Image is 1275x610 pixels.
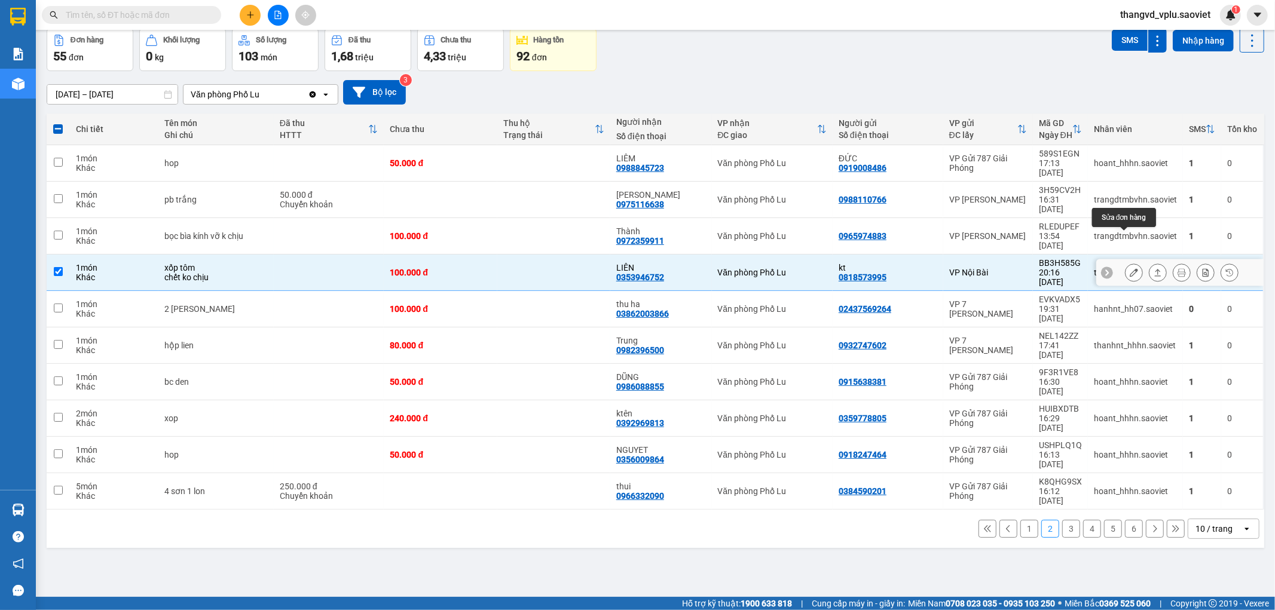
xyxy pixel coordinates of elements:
[682,597,792,610] span: Hỗ trợ kỹ thuật:
[424,49,446,63] span: 4,33
[390,231,491,241] div: 100.000 đ
[1160,597,1161,610] span: |
[616,309,669,318] div: 03862003866
[256,36,286,44] div: Số lượng
[1094,195,1177,204] div: trangdtmbvhn.saoviet
[164,304,267,314] div: 2 kieejn lien
[839,163,886,173] div: 0919008486
[280,190,378,200] div: 50.000 đ
[164,272,267,282] div: chết ko chịu
[301,11,310,19] span: aim
[76,263,153,272] div: 1 món
[949,409,1027,428] div: VP Gửi 787 Giải Phóng
[616,482,706,491] div: thui
[47,85,178,104] input: Select a date range.
[146,49,152,63] span: 0
[532,53,547,62] span: đơn
[1020,520,1038,538] button: 1
[155,53,164,62] span: kg
[76,154,153,163] div: 1 món
[839,263,937,272] div: kt
[718,118,818,128] div: VP nhận
[616,226,706,236] div: Thành
[76,482,153,491] div: 5 món
[76,124,153,134] div: Chi tiết
[76,272,153,282] div: Khác
[616,190,706,200] div: Chung
[76,418,153,428] div: Khác
[47,28,133,71] button: Đơn hàng55đơn
[76,409,153,418] div: 2 món
[616,491,664,501] div: 0966332090
[839,154,937,163] div: ĐỨC
[616,236,664,246] div: 0972359911
[949,482,1027,501] div: VP Gửi 787 Giải Phóng
[1227,377,1257,387] div: 0
[13,558,24,569] span: notification
[1094,450,1177,459] div: hoant_hhhn.saoviet
[164,486,267,496] div: 4 sơn 1 lon
[239,49,258,63] span: 103
[1094,486,1177,496] div: hoant_hhhn.saoviet
[76,299,153,309] div: 1 món
[76,309,153,318] div: Khác
[390,124,491,134] div: Chưa thu
[616,163,664,173] div: 0988845723
[1083,520,1101,538] button: 4
[534,36,564,44] div: Hàng tồn
[949,130,1017,140] div: ĐC lấy
[616,299,706,309] div: thu ha
[12,78,25,90] img: warehouse-icon
[1104,520,1122,538] button: 5
[50,11,58,19] span: search
[164,130,267,140] div: Ghi chú
[139,28,226,71] button: Khối lượng0kg
[1039,231,1082,250] div: 13:54 [DATE]
[839,195,886,204] div: 0988110766
[1094,268,1177,277] div: tuanht.bvhn.saoviet
[1189,377,1215,387] div: 1
[69,53,84,62] span: đơn
[616,200,664,209] div: 0975116638
[163,36,200,44] div: Khối lượng
[1227,124,1257,134] div: Tồn kho
[718,231,827,241] div: Văn phòng Phố Lu
[76,226,153,236] div: 1 món
[1039,130,1072,140] div: Ngày ĐH
[71,36,103,44] div: Đơn hàng
[1039,158,1082,177] div: 17:13 [DATE]
[76,345,153,355] div: Khác
[1232,5,1240,14] sup: 1
[1125,520,1143,538] button: 6
[1227,195,1257,204] div: 0
[908,597,1055,610] span: Miền Nam
[503,130,595,140] div: Trạng thái
[76,372,153,382] div: 1 món
[839,377,886,387] div: 0915638381
[1189,341,1215,350] div: 1
[325,28,411,71] button: Đã thu1,68 triệu
[839,304,891,314] div: 02437569264
[1039,222,1082,231] div: RLEDUPEF
[839,272,886,282] div: 0818573995
[1039,304,1082,323] div: 19:31 [DATE]
[280,200,378,209] div: Chuyển khoản
[1227,304,1257,314] div: 0
[164,450,267,459] div: hop
[164,231,267,241] div: bọc bìa kính vỡ k chịu
[164,195,267,204] div: pb trắng
[1039,118,1072,128] div: Mã GD
[1039,450,1082,469] div: 16:13 [DATE]
[1039,404,1082,413] div: HUIBXDTB
[1094,413,1177,423] div: hoant_hhhn.saoviet
[232,28,319,71] button: Số lượng103món
[66,8,207,22] input: Tìm tên, số ĐT hoặc mã đơn
[417,28,504,71] button: Chưa thu4,33 triệu
[1058,601,1062,606] span: ⚪️
[718,304,827,314] div: Văn phòng Phố Lu
[1189,450,1215,459] div: 1
[321,90,331,99] svg: open
[1039,268,1082,287] div: 20:16 [DATE]
[1227,450,1257,459] div: 0
[949,445,1027,464] div: VP Gửi 787 Giải Phóng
